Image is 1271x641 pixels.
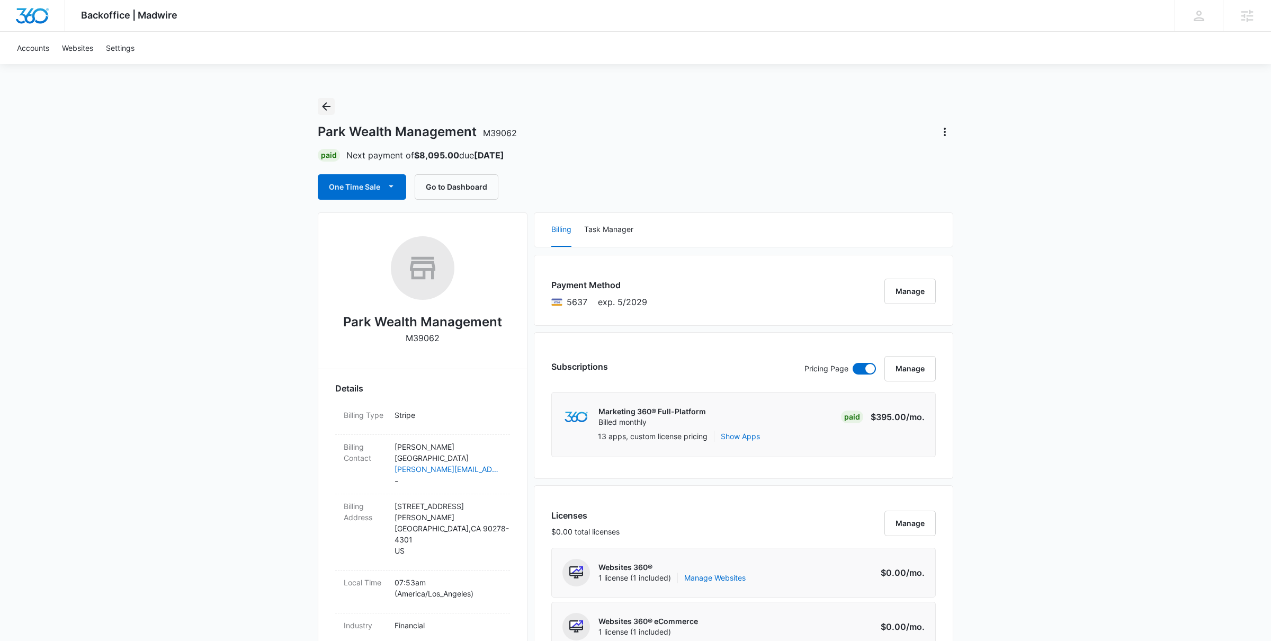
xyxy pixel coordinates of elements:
[551,360,608,373] h3: Subscriptions
[884,279,936,304] button: Manage
[474,150,504,161] strong: [DATE]
[344,577,386,588] dt: Local Time
[551,279,647,291] h3: Payment Method
[936,123,953,140] button: Actions
[598,562,746,573] p: Websites 360®
[721,431,760,442] button: Show Apps
[335,403,510,435] div: Billing TypeStripe
[841,411,863,423] div: Paid
[415,174,498,200] button: Go to Dashboard
[884,511,936,536] button: Manage
[551,509,620,522] h3: Licenses
[598,616,698,627] p: Websites 360® eCommerce
[56,32,100,64] a: Websites
[551,526,620,537] p: $0.00 total licenses
[598,573,746,583] span: 1 license (1 included)
[884,356,936,381] button: Manage
[318,174,406,200] button: One Time Sale
[875,620,925,633] p: $0.00
[567,296,587,308] span: Visa ending with
[335,494,510,571] div: Billing Address[STREET_ADDRESS][PERSON_NAME][GEOGRAPHIC_DATA],CA 90278-4301US
[395,441,502,487] dd: -
[11,32,56,64] a: Accounts
[684,573,746,583] a: Manage Websites
[395,501,502,556] p: [STREET_ADDRESS][PERSON_NAME] [GEOGRAPHIC_DATA] , CA 90278-4301 US
[598,296,647,308] span: exp. 5/2029
[343,313,502,332] h2: Park Wealth Management
[346,149,504,162] p: Next payment of due
[344,441,386,464] dt: Billing Contact
[81,10,177,21] span: Backoffice | Madwire
[335,435,510,494] div: Billing Contact[PERSON_NAME][GEOGRAPHIC_DATA][PERSON_NAME][EMAIL_ADDRESS][DOMAIN_NAME]-
[906,567,925,578] span: /mo.
[598,627,698,637] span: 1 license (1 included)
[906,412,925,422] span: /mo.
[804,363,848,375] p: Pricing Page
[344,501,386,523] dt: Billing Address
[565,412,587,423] img: marketing360Logo
[395,409,502,421] p: Stripe
[344,409,386,421] dt: Billing Type
[344,620,386,631] dt: Industry
[551,213,571,247] button: Billing
[335,571,510,613] div: Local Time07:53am (America/Los_Angeles)
[395,464,502,475] a: [PERSON_NAME][EMAIL_ADDRESS][DOMAIN_NAME]
[395,577,502,599] p: 07:53am ( America/Los_Angeles )
[598,406,706,417] p: Marketing 360® Full-Platform
[598,417,706,428] p: Billed monthly
[414,150,459,161] strong: $8,095.00
[395,441,502,464] p: [PERSON_NAME][GEOGRAPHIC_DATA]
[906,621,925,632] span: /mo.
[875,566,925,579] p: $0.00
[318,124,517,140] h1: Park Wealth Management
[395,620,502,631] p: Financial
[406,332,440,344] p: M39062
[318,98,335,115] button: Back
[598,431,708,442] p: 13 apps, custom license pricing
[335,382,363,395] span: Details
[584,213,633,247] button: Task Manager
[483,128,517,138] span: M39062
[871,411,925,423] p: $395.00
[318,149,340,162] div: Paid
[100,32,141,64] a: Settings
